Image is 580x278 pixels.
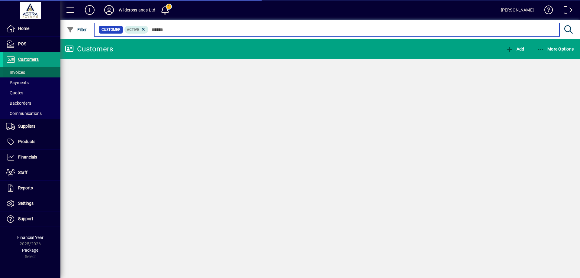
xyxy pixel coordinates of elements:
a: Backorders [3,98,60,108]
div: Customers [65,44,113,54]
a: Settings [3,196,60,211]
span: Settings [18,201,34,206]
button: Profile [99,5,119,15]
span: Filter [67,27,87,32]
span: Financial Year [17,235,43,240]
span: Customers [18,57,39,62]
a: Payments [3,77,60,88]
div: Wildcrosslands Ltd [119,5,155,15]
button: Add [80,5,99,15]
span: Backorders [6,101,31,106]
span: Staff [18,170,27,175]
a: POS [3,37,60,52]
button: More Options [536,44,575,54]
span: Customer [101,27,120,33]
span: Quotes [6,90,23,95]
span: Active [127,28,139,32]
a: Financials [3,150,60,165]
span: Package [22,248,38,253]
a: Logout [559,1,572,21]
a: Support [3,211,60,227]
a: Invoices [3,67,60,77]
span: Reports [18,185,33,190]
mat-chip: Activation Status: Active [124,26,149,34]
button: Add [504,44,526,54]
a: Knowledge Base [540,1,553,21]
a: Reports [3,181,60,196]
span: Payments [6,80,29,85]
span: Products [18,139,35,144]
a: Suppliers [3,119,60,134]
span: Invoices [6,70,25,75]
a: Home [3,21,60,36]
a: Quotes [3,88,60,98]
span: Home [18,26,29,31]
a: Staff [3,165,60,180]
span: Add [506,47,524,51]
span: Financials [18,155,37,159]
span: Support [18,216,33,221]
span: Communications [6,111,42,116]
button: Filter [65,24,89,35]
span: Suppliers [18,124,35,129]
a: Products [3,134,60,149]
div: [PERSON_NAME] [501,5,534,15]
span: POS [18,41,26,46]
span: More Options [537,47,574,51]
a: Communications [3,108,60,119]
